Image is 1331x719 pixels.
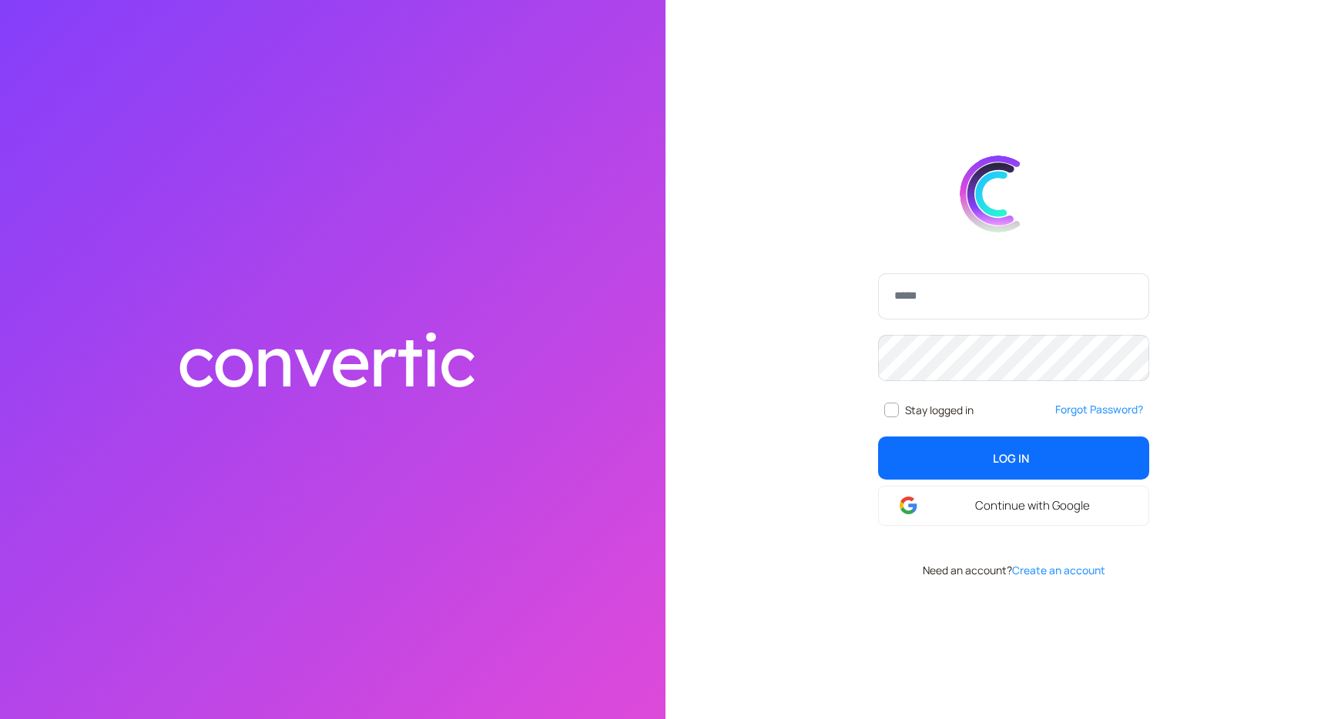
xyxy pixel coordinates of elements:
img: convertic text [179,332,474,387]
a: Create an account [1012,563,1105,577]
img: convert.svg [960,156,1037,232]
span: Continue with Google [937,499,1128,513]
img: google-login.svg [899,496,918,515]
span: Log In [993,450,1029,467]
div: Need an account? [860,563,1168,579]
a: Forgot Password? [1055,402,1143,416]
button: Log In [878,436,1149,480]
span: Stay logged in [905,400,974,421]
a: Continue with Google [878,486,1149,526]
